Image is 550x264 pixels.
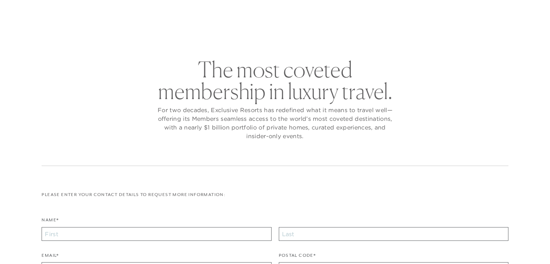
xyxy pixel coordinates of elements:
[42,191,508,198] p: Please enter your contact details to request more information:
[156,59,395,102] h2: The most coveted membership in luxury travel.
[314,23,358,44] a: Community
[279,252,316,263] label: Postal Code*
[42,217,59,227] label: Name*
[472,8,508,14] a: Member Login
[192,23,247,44] a: The Collection
[23,8,55,14] a: Get Started
[258,23,303,44] a: Membership
[156,106,395,140] p: For two decades, Exclusive Resorts has redefined what it means to travel well—offering its Member...
[42,252,59,263] label: Email*
[42,227,271,241] input: First
[279,227,508,241] input: Last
